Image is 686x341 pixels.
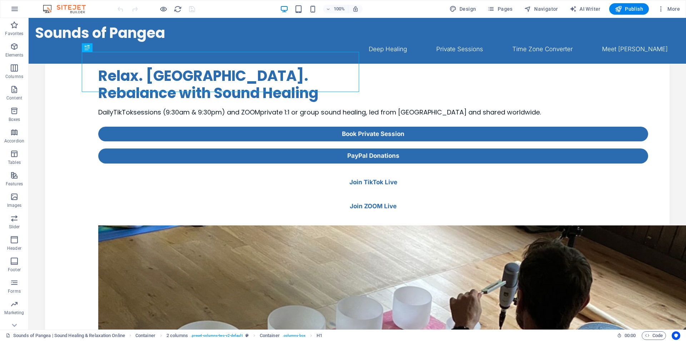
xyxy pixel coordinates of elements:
[567,3,603,15] button: AI Writer
[645,331,663,340] span: Code
[245,333,249,337] i: This element is a customizable preset
[615,5,643,13] span: Publish
[159,5,168,13] button: Click here to leave preview mode and continue editing
[625,331,636,340] span: 00 00
[173,5,182,13] button: reload
[191,331,243,340] span: . preset-columns-two-v2-default
[5,74,23,79] p: Columns
[609,3,649,15] button: Publish
[617,331,636,340] h6: Session time
[630,333,631,338] span: :
[317,331,322,340] span: Click to select. Double-click to edit
[323,5,348,13] button: 100%
[8,288,21,294] p: Forms
[655,3,683,15] button: More
[334,5,345,13] h6: 100%
[6,95,22,101] p: Content
[524,5,558,13] span: Navigator
[135,331,322,340] nav: breadcrumb
[487,5,512,13] span: Pages
[484,3,515,15] button: Pages
[449,5,476,13] span: Design
[352,6,359,12] i: On resize automatically adjust zoom level to fit chosen device.
[642,331,666,340] button: Code
[6,331,125,340] a: Click to cancel selection. Double-click to open Pages
[7,203,22,208] p: Images
[447,3,479,15] div: Design (Ctrl+Alt+Y)
[260,331,280,340] span: Click to select. Double-click to edit
[7,245,21,251] p: Header
[5,31,23,36] p: Favorites
[8,160,21,165] p: Tables
[41,5,95,13] img: Editor Logo
[672,331,680,340] button: Usercentrics
[283,331,305,340] span: . columns-box
[4,310,24,316] p: Marketing
[570,5,601,13] span: AI Writer
[4,138,24,144] p: Accordion
[135,331,155,340] span: Click to select. Double-click to edit
[8,267,21,273] p: Footer
[166,331,188,340] span: Click to select. Double-click to edit
[9,224,20,230] p: Slider
[521,3,561,15] button: Navigator
[174,5,182,13] i: Reload page
[9,117,20,122] p: Boxes
[447,3,479,15] button: Design
[6,181,23,187] p: Features
[5,52,24,58] p: Elements
[657,5,680,13] span: More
